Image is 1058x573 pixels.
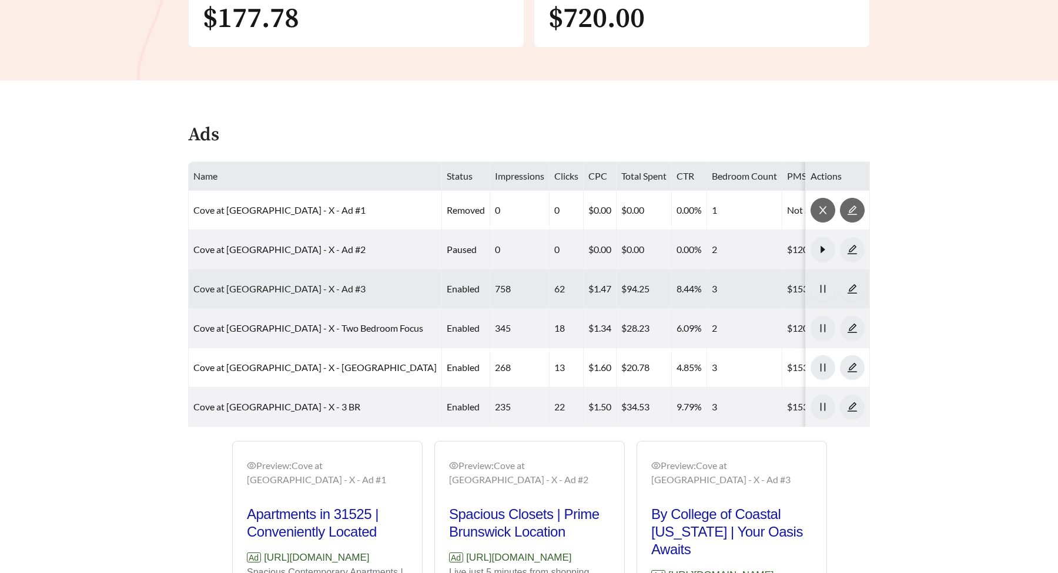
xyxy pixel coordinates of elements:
[840,198,865,223] button: edit
[672,191,707,230] td: 0.00%
[490,348,550,387] td: 268
[584,387,617,427] td: $1.50
[841,402,864,412] span: edit
[193,401,360,412] a: Cove at [GEOGRAPHIC_DATA] - X - 3 BR
[806,162,870,191] th: Actions
[672,269,707,309] td: 8.44%
[707,309,782,348] td: 2
[840,355,865,380] button: edit
[247,459,408,487] div: Preview: Cove at [GEOGRAPHIC_DATA] - X - Ad #1
[548,1,645,36] span: $720.00
[490,162,550,191] th: Impressions
[584,230,617,269] td: $0.00
[449,552,463,562] span: Ad
[617,230,672,269] td: $0.00
[584,348,617,387] td: $1.60
[840,395,865,419] button: edit
[550,269,584,309] td: 62
[651,459,812,487] div: Preview: Cove at [GEOGRAPHIC_DATA] - X - Ad #3
[672,387,707,427] td: 9.79%
[447,401,480,412] span: enabled
[247,550,408,565] p: [URL][DOMAIN_NAME]
[188,125,219,146] h4: Ads
[490,309,550,348] td: 345
[617,269,672,309] td: $94.25
[193,283,366,294] a: Cove at [GEOGRAPHIC_DATA] - X - Ad #3
[840,316,865,341] button: edit
[447,204,485,215] span: removed
[811,284,835,294] span: pause
[490,230,550,269] td: 0
[782,162,888,191] th: PMS/Scraper Unit Price
[840,244,865,255] a: edit
[447,283,480,294] span: enabled
[840,277,865,301] button: edit
[707,191,782,230] td: 1
[490,191,550,230] td: 0
[490,269,550,309] td: 758
[811,244,835,255] span: caret-right
[449,461,458,470] span: eye
[811,362,835,373] span: pause
[677,170,694,181] span: CTR
[247,461,256,470] span: eye
[782,309,888,348] td: $1200
[707,162,782,191] th: Bedroom Count
[840,283,865,294] a: edit
[584,309,617,348] td: $1.34
[840,362,865,373] a: edit
[811,402,835,412] span: pause
[442,162,490,191] th: Status
[811,323,835,333] span: pause
[782,230,888,269] td: $1200
[247,505,408,541] h2: Apartments in 31525 | Conveniently Located
[782,387,888,427] td: $1530
[550,309,584,348] td: 18
[707,269,782,309] td: 3
[840,401,865,412] a: edit
[617,387,672,427] td: $34.53
[584,191,617,230] td: $0.00
[193,204,366,215] a: Cove at [GEOGRAPHIC_DATA] - X - Ad #1
[782,269,888,309] td: $1530
[707,348,782,387] td: 3
[449,459,610,487] div: Preview: Cove at [GEOGRAPHIC_DATA] - X - Ad #2
[617,162,672,191] th: Total Spent
[841,284,864,294] span: edit
[189,162,442,191] th: Name
[811,395,835,419] button: pause
[193,244,366,255] a: Cove at [GEOGRAPHIC_DATA] - X - Ad #2
[193,322,423,333] a: Cove at [GEOGRAPHIC_DATA] - X - Two Bedroom Focus
[447,244,477,255] span: paused
[840,322,865,333] a: edit
[672,348,707,387] td: 4.85%
[707,387,782,427] td: 3
[447,362,480,373] span: enabled
[672,230,707,269] td: 0.00%
[588,170,607,181] span: CPC
[811,237,835,262] button: caret-right
[449,550,610,565] p: [URL][DOMAIN_NAME]
[840,237,865,262] button: edit
[447,322,480,333] span: enabled
[651,461,661,470] span: eye
[203,1,299,36] span: $177.78
[707,230,782,269] td: 2
[672,309,707,348] td: 6.09%
[651,505,812,558] h2: By College of Coastal [US_STATE] | Your Oasis Awaits
[550,348,584,387] td: 13
[247,552,261,562] span: Ad
[782,191,888,230] td: Not Set
[550,162,584,191] th: Clicks
[811,277,835,301] button: pause
[584,269,617,309] td: $1.47
[617,191,672,230] td: $0.00
[449,505,610,541] h2: Spacious Closets | Prime Brunswick Location
[550,387,584,427] td: 22
[840,204,865,215] a: edit
[811,316,835,341] button: pause
[490,387,550,427] td: 235
[617,348,672,387] td: $20.78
